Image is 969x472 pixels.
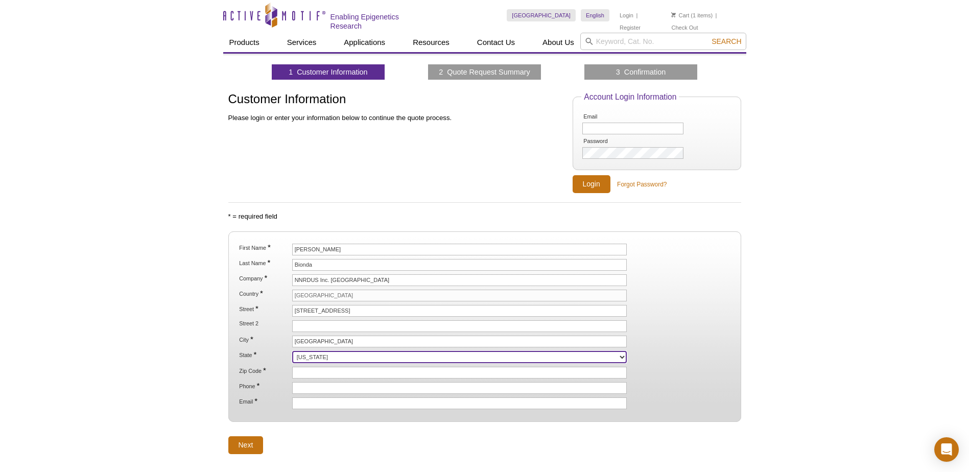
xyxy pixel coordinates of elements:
label: Company [238,274,290,282]
a: 2 Quote Request Summary [439,67,530,77]
a: Services [281,33,323,52]
label: State [238,351,290,359]
a: English [581,9,609,21]
label: Password [582,138,634,145]
a: Register [620,24,641,31]
a: Cart [671,12,689,19]
label: Last Name [238,259,290,267]
label: Phone [238,382,290,390]
h1: Customer Information [228,92,562,107]
label: Email [582,113,634,120]
li: | [716,9,717,21]
label: Email [238,397,290,405]
p: * = required field [228,212,741,221]
label: First Name [238,244,290,251]
p: Please login or enter your information below to continue the quote process. [228,113,562,123]
a: 3 Confirmation [616,67,666,77]
li: | [636,9,637,21]
a: Products [223,33,266,52]
input: Next [228,436,264,454]
input: Keyword, Cat. No. [580,33,746,50]
a: Contact Us [471,33,521,52]
div: Open Intercom Messenger [934,437,959,462]
a: Applications [338,33,391,52]
legend: Account Login Information [581,92,679,102]
label: Street 2 [238,320,290,327]
a: Check Out [671,24,698,31]
input: Login [573,175,610,193]
li: (1 items) [671,9,713,21]
img: Your Cart [671,12,676,17]
span: Search [712,37,741,45]
a: About Us [536,33,580,52]
button: Search [708,37,744,46]
a: Forgot Password? [617,180,667,189]
a: [GEOGRAPHIC_DATA] [507,9,576,21]
label: City [238,336,290,343]
a: 1 Customer Information [289,67,367,77]
label: Street [238,305,290,313]
label: Country [238,290,290,297]
label: Zip Code [238,367,290,374]
a: Resources [407,33,456,52]
h2: Enabling Epigenetics Research [330,12,432,31]
a: Login [620,12,633,19]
